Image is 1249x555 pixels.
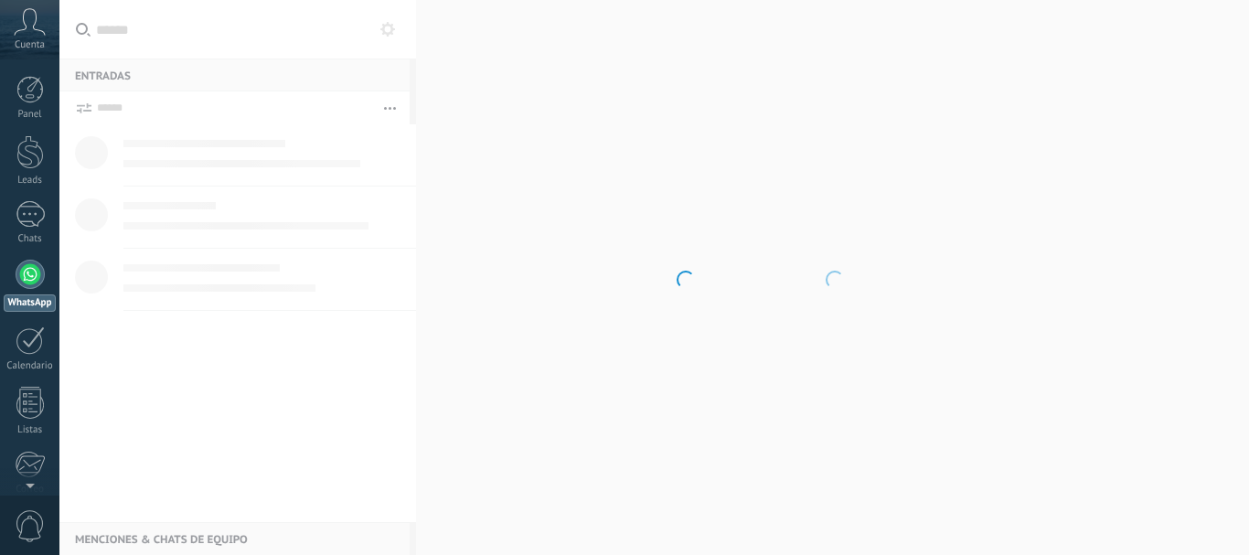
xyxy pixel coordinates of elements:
div: Panel [4,109,57,121]
div: Listas [4,424,57,436]
div: Calendario [4,360,57,372]
div: Leads [4,175,57,187]
div: Chats [4,233,57,245]
span: Cuenta [15,39,45,51]
div: WhatsApp [4,294,56,312]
